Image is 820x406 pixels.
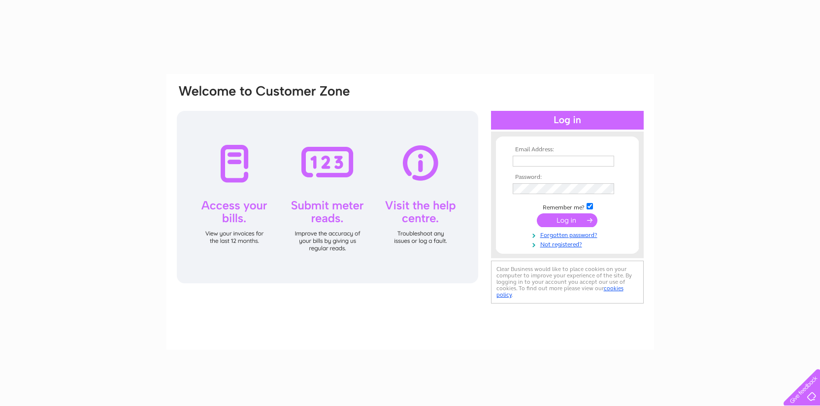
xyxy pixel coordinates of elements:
input: Submit [537,213,597,227]
td: Remember me? [510,202,624,211]
a: Not registered? [513,239,624,248]
th: Email Address: [510,146,624,153]
th: Password: [510,174,624,181]
a: cookies policy [496,285,623,298]
div: Clear Business would like to place cookies on your computer to improve your experience of the sit... [491,261,644,304]
a: Forgotten password? [513,230,624,239]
